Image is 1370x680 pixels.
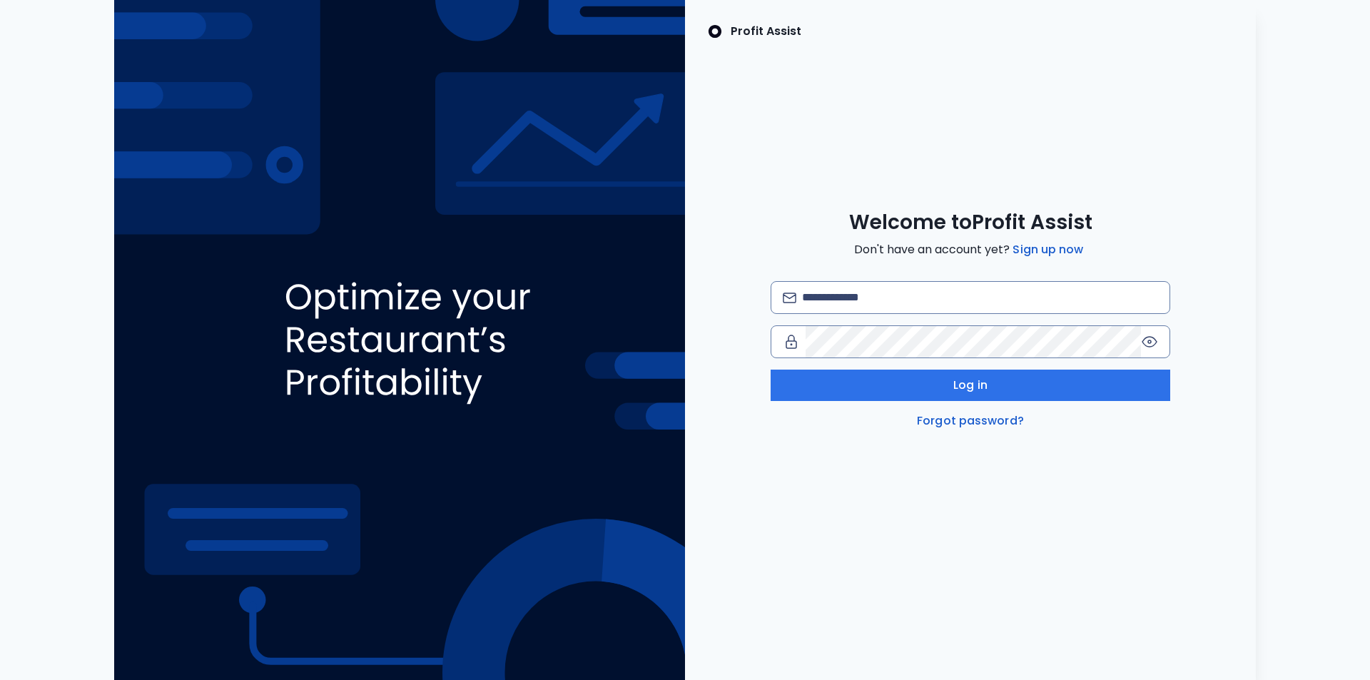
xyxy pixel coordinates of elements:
[854,241,1086,258] span: Don't have an account yet?
[731,23,801,40] p: Profit Assist
[953,377,988,394] span: Log in
[783,293,796,303] img: email
[849,210,1092,235] span: Welcome to Profit Assist
[708,23,722,40] img: SpotOn Logo
[771,370,1170,401] button: Log in
[914,412,1027,430] a: Forgot password?
[1010,241,1086,258] a: Sign up now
